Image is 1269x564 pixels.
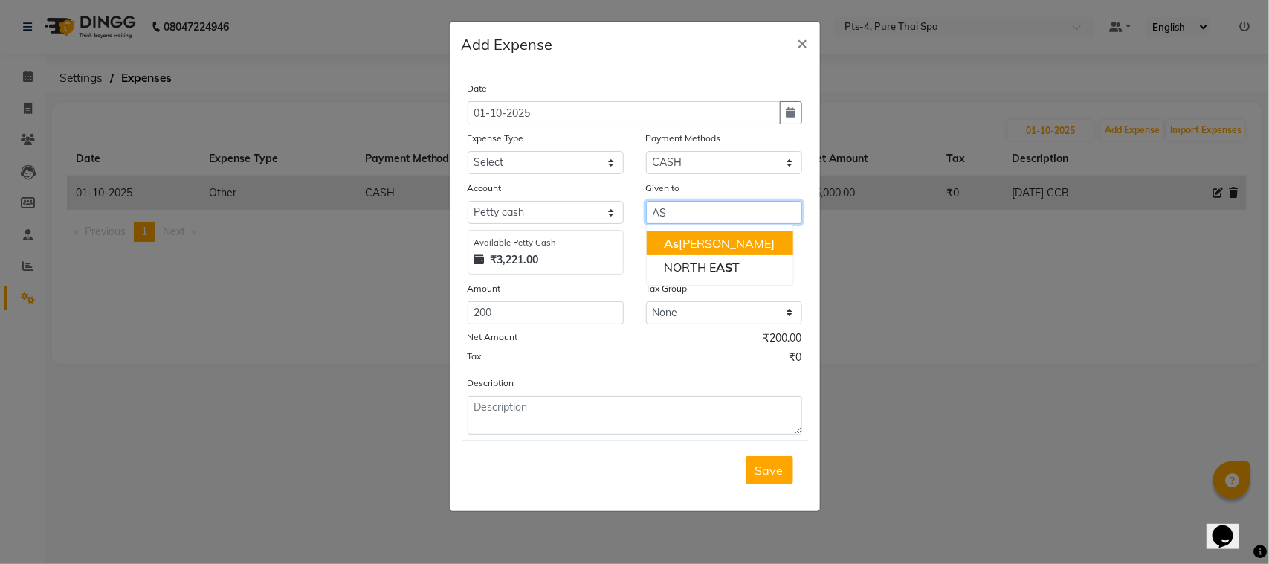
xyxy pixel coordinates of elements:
label: Given to [646,182,680,195]
span: AS [717,260,733,275]
span: ₹0 [790,350,802,369]
label: Description [468,376,514,390]
input: Given to [646,201,802,224]
span: × [798,31,808,54]
label: Tax Group [646,282,688,295]
strong: ₹3,221.00 [491,252,539,268]
label: Net Amount [468,330,518,344]
label: Expense Type [468,132,524,145]
button: Save [746,456,793,484]
ngb-highlight: [PERSON_NAME] [665,236,775,251]
label: Tax [468,350,482,363]
iframe: chat widget [1207,504,1254,549]
input: Amount [468,301,624,324]
label: Account [468,182,502,195]
div: Available Petty Cash [474,237,617,249]
span: ₹200.00 [763,330,802,350]
span: As [665,236,679,251]
ngb-highlight: NORTH E T [665,260,740,275]
label: Date [468,82,488,95]
label: Amount [468,282,501,295]
span: Save [755,463,784,478]
button: Close [786,22,820,63]
label: Payment Methods [646,132,721,145]
h5: Add Expense [462,33,553,56]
